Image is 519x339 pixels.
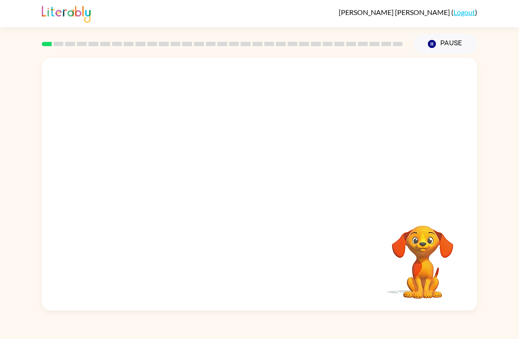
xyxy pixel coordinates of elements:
video: Your browser must support playing .mp4 files to use Literably. Please try using another browser. [379,212,467,300]
button: Pause [413,34,477,54]
span: [PERSON_NAME] [PERSON_NAME] [339,8,451,16]
a: Logout [453,8,475,16]
img: Literably [42,4,91,23]
div: ( ) [339,8,477,16]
